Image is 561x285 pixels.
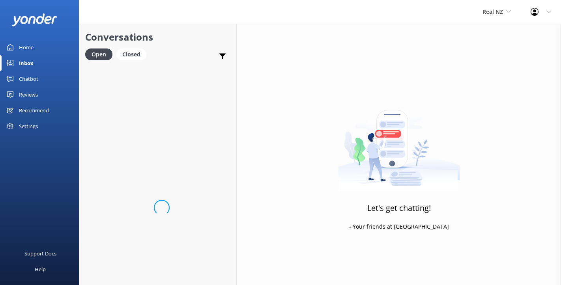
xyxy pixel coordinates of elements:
[338,93,460,192] img: artwork of a man stealing a conversation from at giant smartphone
[19,39,34,55] div: Home
[116,48,146,60] div: Closed
[349,222,449,231] p: - Your friends at [GEOGRAPHIC_DATA]
[19,118,38,134] div: Settings
[85,30,230,45] h2: Conversations
[12,13,57,26] img: yonder-white-logo.png
[24,246,56,261] div: Support Docs
[19,102,49,118] div: Recommend
[19,71,38,87] div: Chatbot
[85,50,116,58] a: Open
[367,202,431,214] h3: Let's get chatting!
[19,87,38,102] div: Reviews
[482,8,503,15] span: Real NZ
[19,55,34,71] div: Inbox
[116,50,150,58] a: Closed
[35,261,46,277] div: Help
[85,48,112,60] div: Open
